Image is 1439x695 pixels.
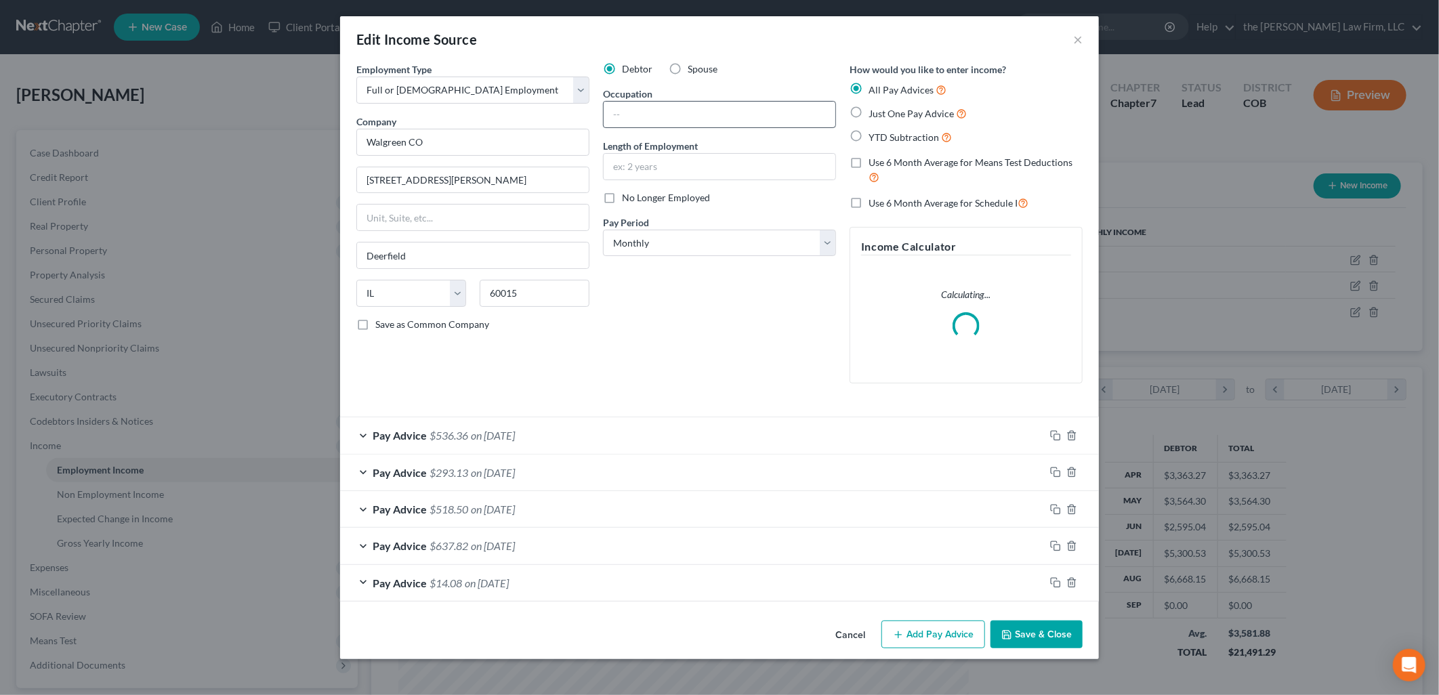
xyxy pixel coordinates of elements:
input: Search company by name... [356,129,589,156]
label: Occupation [603,87,652,101]
h5: Income Calculator [861,238,1071,255]
button: Cancel [825,622,876,649]
span: Save as Common Company [375,318,489,330]
span: Use 6 Month Average for Means Test Deductions [869,156,1072,168]
span: Pay Advice [373,539,427,552]
span: Company [356,116,396,127]
span: Debtor [622,63,652,75]
input: -- [604,102,835,127]
button: Add Pay Advice [881,620,985,649]
span: Pay Advice [373,576,427,589]
span: Employment Type [356,64,432,75]
span: Pay Advice [373,503,427,515]
span: $518.50 [430,503,468,515]
span: Pay Advice [373,466,427,479]
label: How would you like to enter income? [850,62,1006,77]
input: Unit, Suite, etc... [357,205,589,230]
input: ex: 2 years [604,154,835,180]
span: Pay Advice [373,429,427,442]
span: Use 6 Month Average for Schedule I [869,197,1018,209]
button: Save & Close [990,620,1083,649]
span: All Pay Advices [869,84,934,96]
span: on [DATE] [471,466,515,479]
span: on [DATE] [471,429,515,442]
div: Open Intercom Messenger [1393,649,1425,681]
span: on [DATE] [471,503,515,515]
span: $536.36 [430,429,468,442]
div: Edit Income Source [356,30,477,49]
p: Calculating... [861,288,1071,301]
span: Pay Period [603,217,649,228]
label: Length of Employment [603,139,698,153]
span: on [DATE] [465,576,509,589]
input: Enter city... [357,243,589,268]
span: No Longer Employed [622,192,710,203]
span: YTD Subtraction [869,131,939,143]
span: Just One Pay Advice [869,108,954,119]
button: × [1073,31,1083,47]
span: $293.13 [430,466,468,479]
span: $637.82 [430,539,468,552]
span: $14.08 [430,576,462,589]
span: Spouse [688,63,717,75]
input: Enter address... [357,167,589,193]
input: Enter zip... [480,280,589,307]
span: on [DATE] [471,539,515,552]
